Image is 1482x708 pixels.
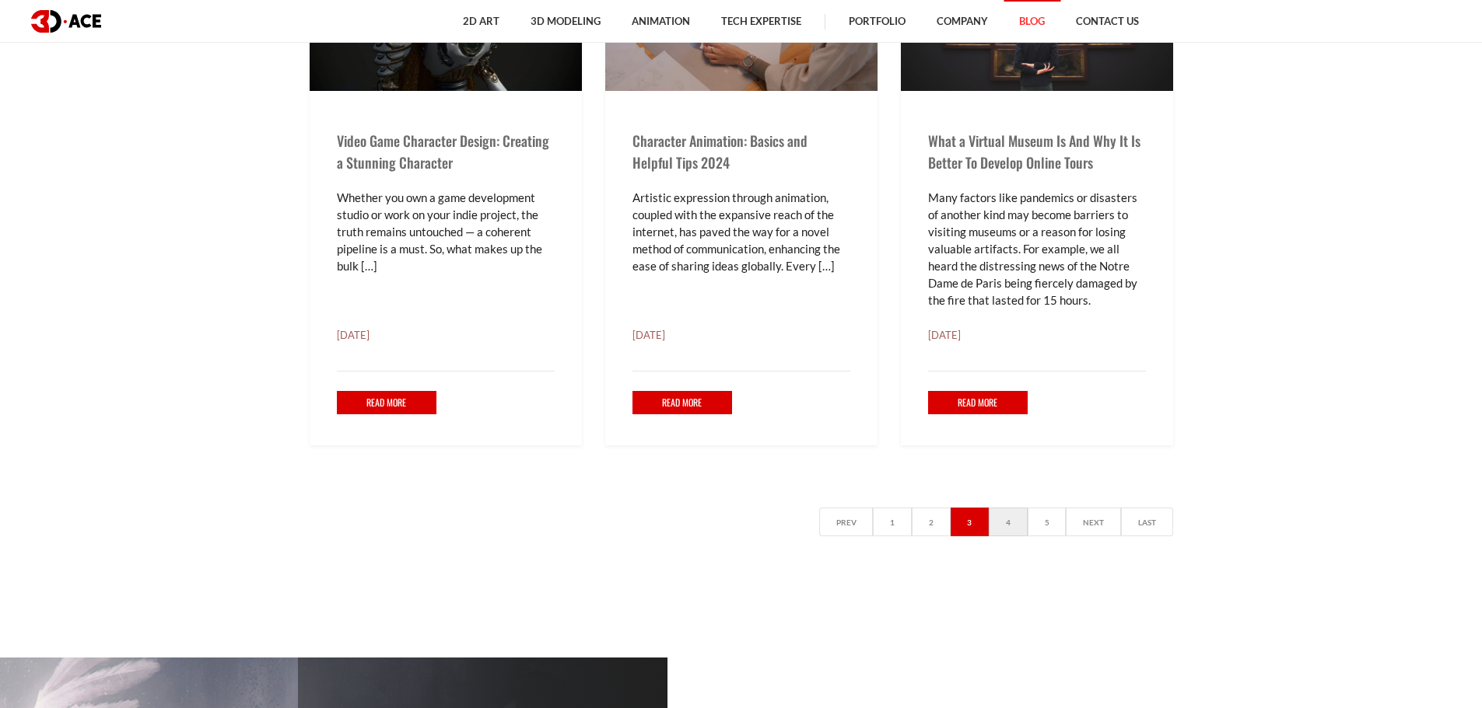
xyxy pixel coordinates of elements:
[989,507,1028,536] a: 4
[1028,507,1067,536] a: 5
[819,507,874,536] a: Prev
[632,327,850,343] p: [DATE]
[31,10,101,33] img: logo dark
[928,391,1028,415] a: Read More
[337,327,555,343] p: [DATE]
[337,391,437,415] a: Read More
[873,507,912,536] a: 1
[310,484,1173,552] nav: Post navigation
[632,131,808,173] a: Character Animation: Basics and Helpful Tips 2024
[928,131,1140,173] a: What a Virtual Museum Is And Why It Is Better To Develop Online Tours
[912,507,951,536] a: 2
[1066,507,1121,536] a: Next
[951,507,990,536] span: 3
[928,327,1146,343] p: [DATE]
[337,131,549,173] a: Video Game Character Design: Creating a Stunning Character
[928,189,1146,309] p: Many factors like pandemics or disasters of another kind may become barriers to visiting museums ...
[1121,507,1173,536] a: Last
[632,391,733,415] a: Read More
[632,189,850,274] p: Artistic expression through animation, coupled with the expansive reach of the internet, has pave...
[337,189,555,274] p: Whether you own a game development studio or work on your indie project, the truth remains untouc...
